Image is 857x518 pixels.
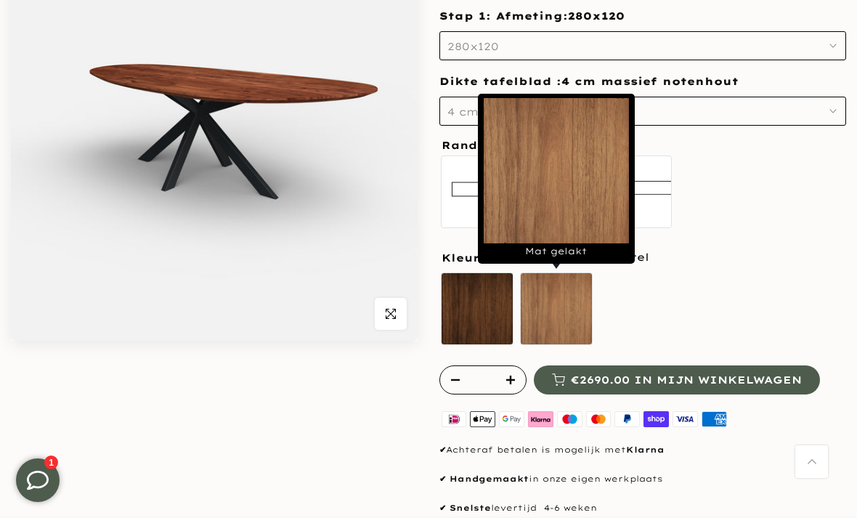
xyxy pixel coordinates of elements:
[447,40,499,53] span: 280x120
[555,409,584,429] img: maestro
[442,253,559,263] span: Kleur tafelblad
[439,443,846,458] p: Achteraf betalen is mogelijk met
[450,503,491,513] strong: Snelste
[478,94,635,264] div: Mat gelakt
[568,9,625,24] span: 280x120
[561,75,739,89] span: 4 cm massief notenhout
[795,445,828,478] a: Terug naar boven
[442,140,559,150] span: Randafwerking
[447,105,613,118] span: 4 cm massief notenhout
[439,75,739,88] span: Dikte tafelblad :
[1,444,74,517] iframe: toggle-frame
[439,97,846,126] button: 4 cm massief notenhout
[439,31,846,60] button: 280x120
[613,409,642,429] img: paypal
[439,445,446,455] strong: ✔
[439,472,846,487] p: in onze eigen werkplaats
[626,445,665,455] strong: Klarna
[439,9,625,23] span: Stap 1: Afmeting:
[497,409,527,429] img: google pay
[484,98,629,243] img: 172922.jpg
[671,409,700,429] img: visa
[439,503,446,513] strong: ✔
[439,409,468,429] img: ideal
[439,474,446,484] strong: ✔
[526,409,555,429] img: klarna
[468,409,497,429] img: apple pay
[450,474,529,484] strong: Handgemaakt
[642,409,671,429] img: shopify pay
[699,409,728,429] img: american express
[439,501,846,516] p: levertijd 4-6 weken
[584,409,613,429] img: master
